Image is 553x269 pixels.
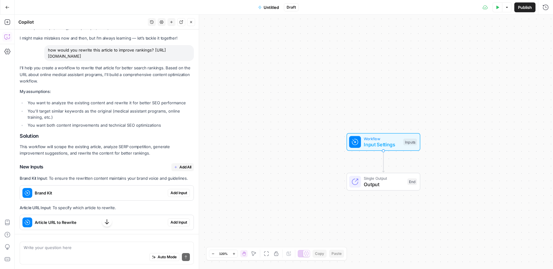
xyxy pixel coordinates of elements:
span: Add Input [171,190,187,196]
button: Untitled [254,2,283,12]
span: Brand Kit [35,190,165,196]
p: This workflow will scrape the existing article, analyze SERP competition, generate improvement su... [20,144,194,156]
span: Draft [287,5,296,10]
span: Auto Mode [158,254,177,260]
span: Output [364,181,404,188]
g: Edge from start to end [382,151,384,172]
span: Add All [179,164,191,170]
button: Paste [329,250,344,258]
li: You want both content improvements and technical SEO optimizations [26,122,194,128]
span: Input Settings [364,141,400,148]
div: WorkflowInput SettingsInputs [326,133,441,151]
button: Add All [171,163,194,171]
li: You'll target similar keywords as the original (medical assistant programs, online training, etc.) [26,108,194,120]
p: I'll help you create a workflow to rewrite that article for better search rankings. Based on the ... [20,65,194,84]
button: Auto Mode [149,253,179,261]
div: Single OutputOutputEnd [326,173,441,191]
h2: Solution [20,133,194,139]
div: Copilot [18,19,146,25]
span: Paste [331,251,342,256]
span: Workflow [364,136,400,141]
div: End [407,179,417,185]
p: : To specify which article to rewrite. [20,205,194,211]
strong: Brand Kit Input [20,176,47,181]
button: Add Input [168,189,190,197]
span: Article URL to Rewrite [35,219,165,225]
li: You want to analyze the existing content and rewrite it for better SEO performance [26,100,194,106]
span: Untitled [264,4,279,10]
h3: New Inputs [20,163,194,171]
p: I might make mistakes now and then, but I’m always learning — let’s tackle it together! [20,35,194,41]
strong: My assumptions: [20,89,51,94]
div: how would you rewrite this article to improve rankings? [URL][DOMAIN_NAME] [44,45,194,61]
span: 120% [219,251,228,256]
span: Publish [518,4,532,10]
button: Add Input [168,218,190,226]
div: Inputs [403,139,417,145]
strong: Article URL Input [20,205,50,210]
span: Copy [315,251,324,256]
p: : To ensure the rewritten content maintains your brand voice and guidelines. [20,175,194,182]
button: Copy [312,250,327,258]
button: Publish [514,2,535,12]
span: Add Input [171,220,187,225]
span: Single Output [364,175,404,181]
